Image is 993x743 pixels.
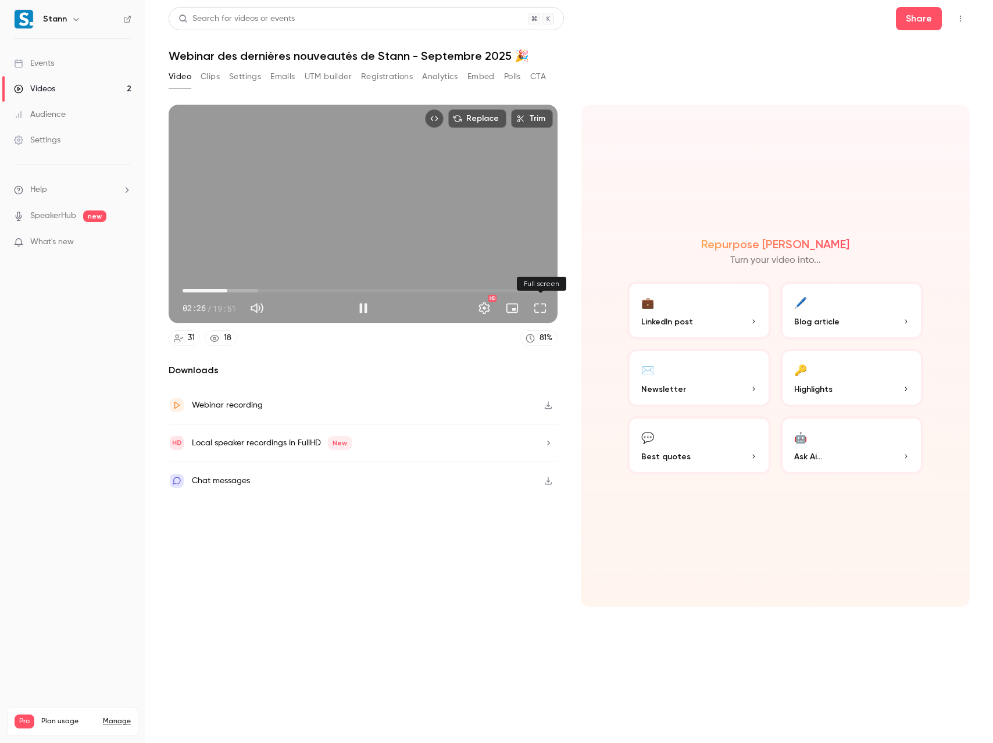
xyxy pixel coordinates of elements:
span: 02:26 [183,302,206,315]
button: Share [896,7,942,30]
span: What's new [30,236,74,248]
button: Embed [467,67,495,86]
button: Clips [201,67,220,86]
a: 31 [169,330,200,346]
button: 🖊️Blog article [780,281,924,340]
div: 18 [224,332,231,344]
div: 02:26 [183,302,236,315]
button: Analytics [422,67,458,86]
span: Best quotes [641,451,691,463]
button: Top Bar Actions [951,9,970,28]
span: new [83,210,106,222]
span: / [207,302,212,315]
li: help-dropdown-opener [14,184,131,196]
span: Highlights [794,383,833,395]
div: ✉️ [641,360,654,378]
span: Pro [15,715,34,728]
button: Settings [473,297,496,320]
span: LinkedIn post [641,316,693,328]
span: 19:51 [213,302,236,315]
span: Blog article [794,316,840,328]
button: Embed video [425,109,444,128]
button: ✉️Newsletter [627,349,771,407]
div: 31 [188,332,195,344]
button: Registrations [361,67,413,86]
img: Stann [15,10,33,28]
div: 💬 [641,428,654,446]
button: Settings [229,67,261,86]
button: 🤖Ask Ai... [780,416,924,474]
button: Turn on miniplayer [501,297,524,320]
div: HD [488,295,497,302]
div: Chat messages [192,474,250,488]
span: New [328,436,352,450]
a: 81% [520,330,558,346]
button: Mute [245,297,269,320]
button: Polls [504,67,521,86]
div: Events [14,58,54,69]
h2: Repurpose [PERSON_NAME] [701,237,849,251]
button: CTA [530,67,546,86]
button: Emails [270,67,295,86]
button: Replace [448,109,506,128]
a: SpeakerHub [30,210,76,222]
div: Webinar recording [192,398,263,412]
button: Video [169,67,191,86]
button: 💬Best quotes [627,416,771,474]
div: 🔑 [794,360,807,378]
span: Help [30,184,47,196]
div: Local speaker recordings in FullHD [192,436,352,450]
span: Plan usage [41,717,96,726]
button: Pause [352,297,375,320]
a: 18 [205,330,237,346]
div: Videos [14,83,55,95]
div: 81 % [540,332,552,344]
a: Manage [103,717,131,726]
h6: Stann [43,13,67,25]
div: 🤖 [794,428,807,446]
iframe: Noticeable Trigger [117,237,131,248]
h1: Webinar des dernières nouveautés de Stann - Septembre 2025 🎉 [169,49,970,63]
button: Full screen [528,297,552,320]
div: 💼 [641,293,654,311]
span: Ask Ai... [794,451,822,463]
div: Full screen [517,277,566,291]
div: 🖊️ [794,293,807,311]
button: 🔑Highlights [780,349,924,407]
button: UTM builder [305,67,352,86]
div: Search for videos or events [178,13,295,25]
h2: Downloads [169,363,558,377]
span: Newsletter [641,383,686,395]
button: 💼LinkedIn post [627,281,771,340]
div: Audience [14,109,66,120]
button: Trim [511,109,553,128]
p: Turn your video into... [730,253,821,267]
div: Settings [14,134,60,146]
